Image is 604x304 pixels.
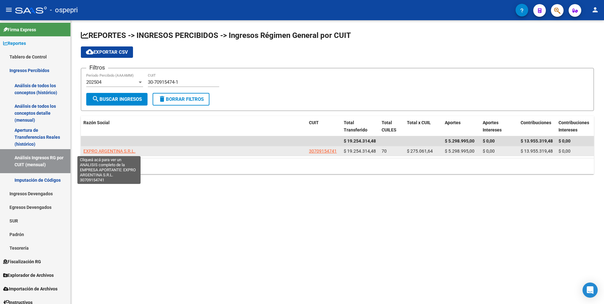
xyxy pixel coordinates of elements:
span: Razón Social [83,120,110,125]
mat-icon: person [591,6,599,14]
span: Contribuciones Intereses [559,120,589,132]
span: Buscar Ingresos [92,96,142,102]
span: REPORTES -> INGRESOS PERCIBIDOS -> Ingresos Régimen General por CUIT [81,31,351,40]
span: $ 19.254.314,48 [344,138,376,143]
span: $ 0,00 [483,138,495,143]
datatable-header-cell: CUIT [306,116,341,137]
span: Explorador de Archivos [3,272,54,279]
datatable-header-cell: Razón Social [81,116,306,137]
span: $ 19.254.314,48 [344,149,376,154]
span: Contribuciones [521,120,551,125]
datatable-header-cell: Total x CUIL [404,116,442,137]
datatable-header-cell: Contribuciones Intereses [556,116,594,137]
span: 70 [382,149,387,154]
span: Total x CUIL [407,120,431,125]
span: Total CUILES [382,120,396,132]
datatable-header-cell: Aportes Intereses [480,116,518,137]
datatable-header-cell: Aportes [442,116,480,137]
span: Reportes [3,40,26,47]
span: Exportar CSV [86,49,128,55]
mat-icon: menu [5,6,13,14]
span: Importación de Archivos [3,285,57,292]
span: $ 275.061,64 [407,149,433,154]
span: CUIT [309,120,319,125]
span: - ospepri [50,3,78,17]
span: $ 13.955.319,48 [521,138,553,143]
mat-icon: search [92,95,100,103]
button: Buscar Ingresos [86,93,148,106]
button: Exportar CSV [81,46,133,58]
span: Aportes [445,120,461,125]
span: $ 13.955.319,48 [521,149,553,154]
datatable-header-cell: Contribuciones [518,116,556,137]
span: $ 5.298.995,00 [445,149,474,154]
datatable-header-cell: Total Transferido [341,116,379,137]
span: $ 0,00 [483,149,495,154]
div: Open Intercom Messenger [583,283,598,298]
span: Borrar Filtros [158,96,204,102]
datatable-header-cell: Total CUILES [379,116,404,137]
span: $ 0,00 [559,149,571,154]
span: 30709154741 [309,149,337,154]
span: Firma Express [3,26,36,33]
span: $ 5.298.995,00 [445,138,474,143]
button: Borrar Filtros [153,93,209,106]
mat-icon: delete [158,95,166,103]
span: Aportes Intereses [483,120,502,132]
span: Fiscalización RG [3,258,41,265]
span: EXPRO ARGENTINA S.R.L. [83,149,136,154]
span: Total Transferido [344,120,367,132]
span: $ 0,00 [559,138,571,143]
span: 202504 [86,79,101,85]
mat-icon: cloud_download [86,48,94,56]
h3: Filtros [86,63,108,72]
